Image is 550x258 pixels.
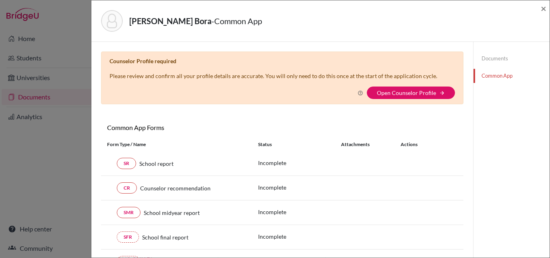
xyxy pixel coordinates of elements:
[541,2,546,14] span: ×
[258,141,341,148] div: Status
[110,58,176,64] b: Counselor Profile required
[258,208,341,216] p: Incomplete
[473,69,550,83] a: Common App
[541,4,546,13] button: Close
[117,231,139,243] a: SFR
[258,232,341,241] p: Incomplete
[377,89,436,96] a: Open Counselor Profile
[110,72,437,80] p: Please review and confirm all your profile details are accurate. You will only need to do this on...
[144,208,200,217] span: School midyear report
[101,124,282,131] h6: Common App Forms
[139,159,174,168] span: School report
[129,16,211,26] strong: [PERSON_NAME] Bora
[258,183,341,192] p: Incomplete
[142,233,188,241] span: School final report
[473,52,550,66] a: Documents
[140,184,211,192] span: Counselor recommendation
[211,16,262,26] span: - Common App
[258,159,341,167] p: Incomplete
[439,90,445,96] i: arrow_forward
[117,182,137,194] a: CR
[341,141,391,148] div: Attachments
[367,87,455,99] button: Open Counselor Profilearrow_forward
[117,158,136,169] a: SR
[101,141,252,148] div: Form Type / Name
[117,207,141,218] a: SMR
[391,141,441,148] div: Actions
